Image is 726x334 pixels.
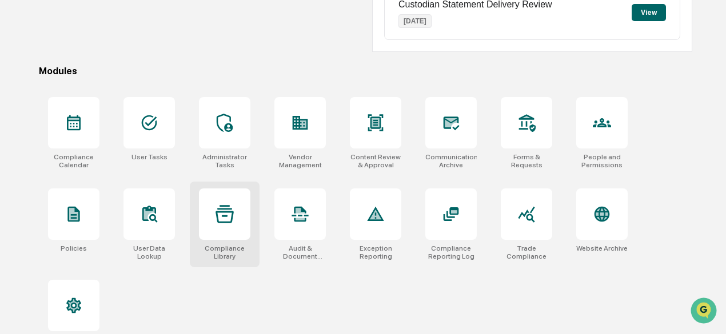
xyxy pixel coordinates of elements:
button: View [632,4,666,21]
div: Website Archive [576,244,628,252]
div: Audit & Document Logs [274,244,326,260]
span: Preclearance [23,143,74,155]
a: 🗄️Attestations [78,139,146,159]
div: We're available if you need us! [39,98,145,107]
span: Data Lookup [23,165,72,176]
span: Attestations [94,143,142,155]
p: [DATE] [398,14,432,28]
div: Forms & Requests [501,153,552,169]
div: User Data Lookup [123,244,175,260]
div: Communications Archive [425,153,477,169]
div: Start new chat [39,87,188,98]
p: How can we help? [11,23,208,42]
div: Policies [61,244,87,252]
div: Vendor Management [274,153,326,169]
a: 🖐️Preclearance [7,139,78,159]
div: 🖐️ [11,144,21,154]
div: Compliance Library [199,244,250,260]
div: Compliance Calendar [48,153,99,169]
button: Start new chat [194,90,208,104]
div: 🔎 [11,166,21,175]
div: Exception Reporting [350,244,401,260]
span: Pylon [114,193,138,202]
div: Administrator Tasks [199,153,250,169]
a: 🔎Data Lookup [7,160,77,181]
div: User Tasks [131,153,167,161]
iframe: Open customer support [689,296,720,327]
div: Content Review & Approval [350,153,401,169]
a: Powered byPylon [81,192,138,202]
img: 1746055101610-c473b297-6a78-478c-a979-82029cc54cd1 [11,87,32,107]
div: People and Permissions [576,153,628,169]
div: Modules [39,66,692,77]
div: Compliance Reporting Log [425,244,477,260]
div: Trade Compliance [501,244,552,260]
div: 🗄️ [83,144,92,154]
